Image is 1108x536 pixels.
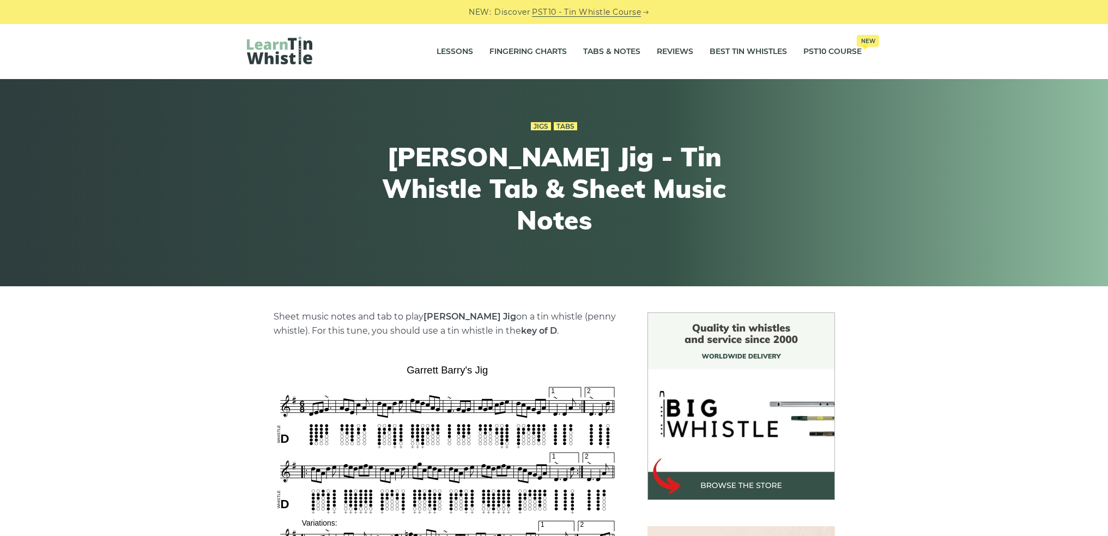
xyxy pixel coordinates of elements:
a: Best Tin Whistles [710,38,787,65]
a: Tabs & Notes [583,38,640,65]
a: PST10 CourseNew [803,38,862,65]
strong: key of D [521,326,557,336]
a: Tabs [554,122,577,131]
a: Lessons [437,38,473,65]
strong: [PERSON_NAME] Jig [423,311,516,322]
img: LearnTinWhistle.com [247,37,312,64]
h1: [PERSON_NAME] Jig - Tin Whistle Tab & Sheet Music Notes [354,141,755,236]
a: Fingering Charts [489,38,567,65]
span: New [857,35,879,47]
a: Reviews [657,38,693,65]
p: Sheet music notes and tab to play on a tin whistle (penny whistle). For this tune, you should use... [274,310,621,338]
a: Jigs [531,122,551,131]
img: BigWhistle Tin Whistle Store [647,312,835,500]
